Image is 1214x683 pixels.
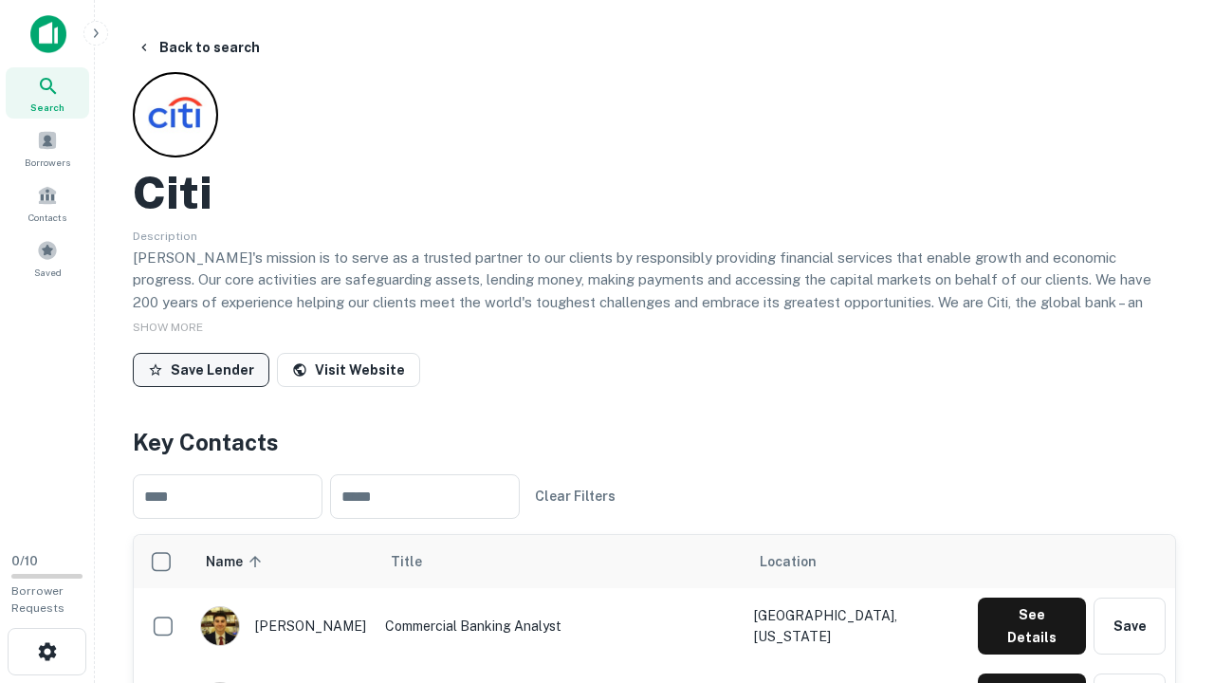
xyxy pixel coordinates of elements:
span: Name [206,550,267,573]
span: Description [133,230,197,243]
a: Saved [6,232,89,284]
span: 0 / 10 [11,554,38,568]
img: capitalize-icon.png [30,15,66,53]
button: Clear Filters [527,479,623,513]
button: Save Lender [133,353,269,387]
h2: Citi [133,165,212,220]
a: Contacts [6,177,89,229]
span: Location [760,550,817,573]
td: Commercial Banking Analyst [376,588,745,664]
button: See Details [978,598,1086,655]
button: Save [1094,598,1166,655]
span: Borrower Requests [11,584,64,615]
span: SHOW MORE [133,321,203,334]
img: 1753279374948 [201,607,239,645]
td: [GEOGRAPHIC_DATA], [US_STATE] [745,588,968,664]
iframe: Chat Widget [1119,531,1214,622]
th: Title [376,535,745,588]
span: Search [30,100,64,115]
p: [PERSON_NAME]'s mission is to serve as a trusted partner to our clients by responsibly providing ... [133,247,1176,359]
a: Search [6,67,89,119]
span: Saved [34,265,62,280]
span: Borrowers [25,155,70,170]
th: Name [191,535,376,588]
th: Location [745,535,968,588]
span: Title [391,550,447,573]
div: [PERSON_NAME] [200,606,366,646]
h4: Key Contacts [133,425,1176,459]
a: Borrowers [6,122,89,174]
button: Back to search [129,30,267,65]
span: Contacts [28,210,66,225]
a: Visit Website [277,353,420,387]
